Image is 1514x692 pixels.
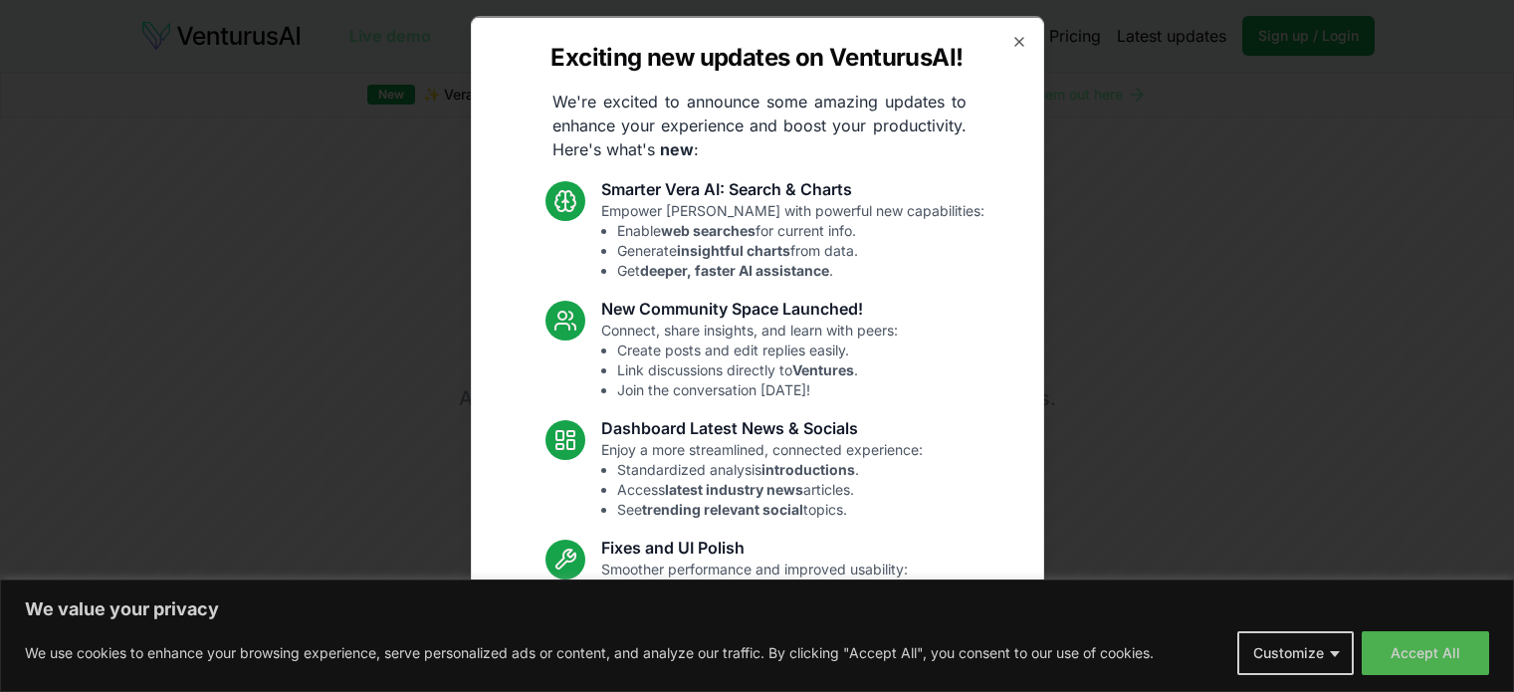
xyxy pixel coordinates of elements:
p: Enjoy a more streamlined, connected experience: [601,439,923,519]
h3: Dashboard Latest News & Socials [601,415,923,439]
p: We're excited to announce some amazing updates to enhance your experience and boost your producti... [537,89,982,160]
strong: deeper, faster AI assistance [640,261,829,278]
li: Get . [617,260,984,280]
li: Link discussions directly to . [617,359,898,379]
h3: Fixes and UI Polish [601,535,908,559]
h3: Smarter Vera AI: Search & Charts [601,176,984,200]
li: Resolved Vera chart loading issue. [617,578,908,598]
strong: web searches [661,221,756,238]
strong: insightful charts [677,241,790,258]
li: Generate from data. [617,240,984,260]
p: Connect, share insights, and learn with peers: [601,320,898,399]
li: Join the conversation [DATE]! [617,379,898,399]
li: Access articles. [617,479,923,499]
h2: Exciting new updates on VenturusAI! [550,41,963,73]
li: Fixed mobile chat & sidebar glitches. [617,598,908,618]
strong: trending relevant social [642,500,803,517]
strong: new [660,138,694,158]
strong: introductions [761,460,855,477]
li: Create posts and edit replies easily. [617,340,898,359]
h3: New Community Space Launched! [601,296,898,320]
strong: latest industry news [665,480,803,497]
strong: Ventures [792,360,854,377]
li: Standardized analysis . [617,459,923,479]
li: See topics. [617,499,923,519]
li: Enable for current info. [617,220,984,240]
li: Enhanced overall UI consistency. [617,618,908,638]
p: Empower [PERSON_NAME] with powerful new capabilities: [601,200,984,280]
p: Smoother performance and improved usability: [601,559,908,638]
